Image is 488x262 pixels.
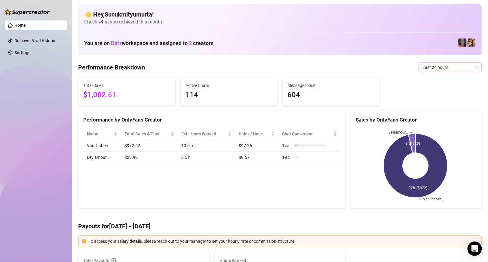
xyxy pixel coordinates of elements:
div: Open Intercom Messenger [468,242,482,256]
img: Vaniibabee [467,39,476,47]
text: Vaniibabee… [423,197,444,202]
span: 114 [186,89,273,101]
h4: 👋 Hey, Sucukmityumurta ! [84,10,476,19]
span: Last 24 hours [422,63,478,72]
span: Messages Sent [288,82,375,89]
a: Home [14,23,26,28]
span: 604 [288,89,375,101]
text: Leylamour… [389,130,408,134]
td: 10.0 h [178,140,235,152]
span: calendar [475,66,479,69]
span: $1,002.61 [83,89,170,101]
a: Discover Viral Videos [14,38,55,43]
span: Active Chats [186,82,273,89]
td: $97.26 [235,140,278,152]
h4: Payouts for [DATE] - [DATE] [78,222,482,230]
th: Name [83,128,121,140]
th: Chat Conversion [278,128,341,140]
div: To access your salary details, please reach out to your manager to set your hourly rate or commis... [89,238,478,245]
h4: Performance Breakdown [78,63,145,72]
h1: You are on workspace and assigned to creators [84,40,213,47]
span: 14 % [282,142,292,149]
div: Est. Hours Worked [181,131,227,137]
th: Sales / Hour [235,128,278,140]
td: 3.5 h [178,152,235,163]
img: logo-BBDzfeDw.svg [5,9,50,15]
span: Total Sales & Tips [124,131,170,137]
td: $972.62 [121,140,178,152]
th: Total Sales & Tips [121,128,178,140]
span: Name [87,131,112,137]
div: Performance by OnlyFans Creator [83,116,341,124]
span: Dirir [111,40,122,46]
td: $8.57 [235,152,278,163]
span: Sales / Hour [239,131,270,137]
td: $29.99 [121,152,178,163]
div: Sales by OnlyFans Creator [356,116,477,124]
span: exclamation-circle [82,239,86,243]
img: Leylamour [458,39,467,47]
span: Chat Conversion [282,131,332,137]
td: Vaniibabee… [83,140,121,152]
span: 2 [189,40,192,46]
td: Leylamour… [83,152,121,163]
span: Total Sales [83,82,170,89]
span: 10 % [282,154,292,161]
span: Check what you achieved this month [84,19,476,25]
a: Settings [14,50,30,55]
